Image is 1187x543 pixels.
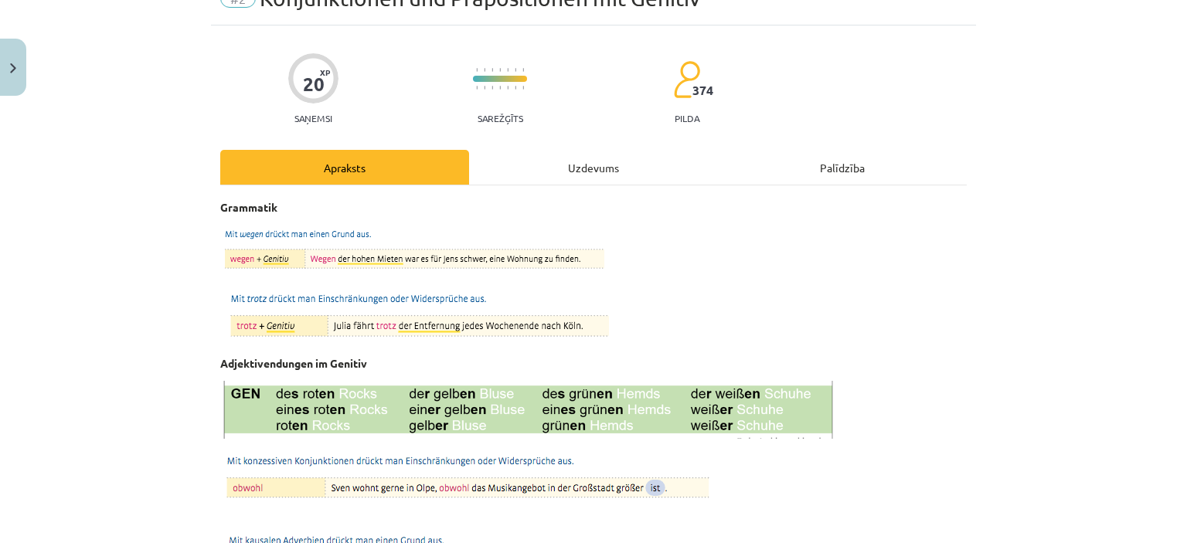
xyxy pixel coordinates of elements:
img: icon-short-line-57e1e144782c952c97e751825c79c345078a6d821885a25fce030b3d8c18986b.svg [484,86,485,90]
img: icon-short-line-57e1e144782c952c97e751825c79c345078a6d821885a25fce030b3d8c18986b.svg [507,68,508,72]
div: Apraksts [220,150,469,185]
div: Palīdzība [718,150,967,185]
img: icon-short-line-57e1e144782c952c97e751825c79c345078a6d821885a25fce030b3d8c18986b.svg [499,86,501,90]
img: icon-short-line-57e1e144782c952c97e751825c79c345078a6d821885a25fce030b3d8c18986b.svg [507,86,508,90]
p: pilda [675,113,699,124]
div: 20 [303,73,325,95]
b: Adjektivendungen im Genitiv [220,356,367,370]
p: Sarežģīts [478,113,523,124]
span: XP [320,68,330,76]
img: icon-short-line-57e1e144782c952c97e751825c79c345078a6d821885a25fce030b3d8c18986b.svg [522,68,524,72]
img: icon-short-line-57e1e144782c952c97e751825c79c345078a6d821885a25fce030b3d8c18986b.svg [476,86,478,90]
span: 374 [692,83,713,97]
img: icon-short-line-57e1e144782c952c97e751825c79c345078a6d821885a25fce030b3d8c18986b.svg [499,68,501,72]
img: icon-short-line-57e1e144782c952c97e751825c79c345078a6d821885a25fce030b3d8c18986b.svg [484,68,485,72]
img: icon-short-line-57e1e144782c952c97e751825c79c345078a6d821885a25fce030b3d8c18986b.svg [515,86,516,90]
p: Saņemsi [288,113,338,124]
b: Grammatik [220,200,277,214]
img: icon-short-line-57e1e144782c952c97e751825c79c345078a6d821885a25fce030b3d8c18986b.svg [522,86,524,90]
img: icon-short-line-57e1e144782c952c97e751825c79c345078a6d821885a25fce030b3d8c18986b.svg [515,68,516,72]
img: icon-short-line-57e1e144782c952c97e751825c79c345078a6d821885a25fce030b3d8c18986b.svg [476,68,478,72]
div: Uzdevums [469,150,718,185]
img: icon-short-line-57e1e144782c952c97e751825c79c345078a6d821885a25fce030b3d8c18986b.svg [491,86,493,90]
img: icon-close-lesson-0947bae3869378f0d4975bcd49f059093ad1ed9edebbc8119c70593378902aed.svg [10,63,16,73]
img: students-c634bb4e5e11cddfef0936a35e636f08e4e9abd3cc4e673bd6f9a4125e45ecb1.svg [673,60,700,99]
img: icon-short-line-57e1e144782c952c97e751825c79c345078a6d821885a25fce030b3d8c18986b.svg [491,68,493,72]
